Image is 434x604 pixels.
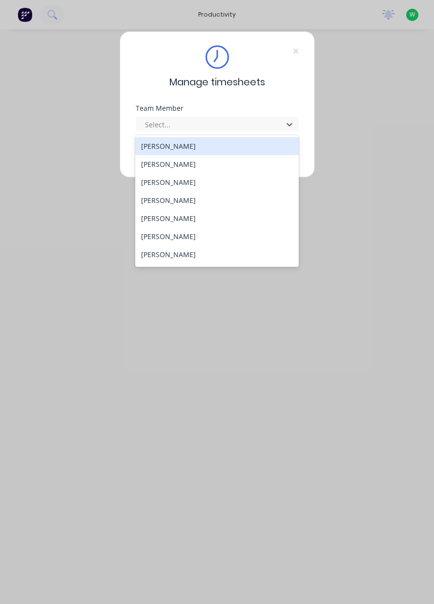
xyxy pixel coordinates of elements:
[136,105,299,112] div: Team Member
[135,263,299,282] div: [PERSON_NAME]
[135,209,299,227] div: [PERSON_NAME]
[135,227,299,245] div: [PERSON_NAME]
[135,155,299,173] div: [PERSON_NAME]
[169,75,265,89] span: Manage timesheets
[135,173,299,191] div: [PERSON_NAME]
[135,137,299,155] div: [PERSON_NAME]
[135,245,299,263] div: [PERSON_NAME]
[135,191,299,209] div: [PERSON_NAME]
